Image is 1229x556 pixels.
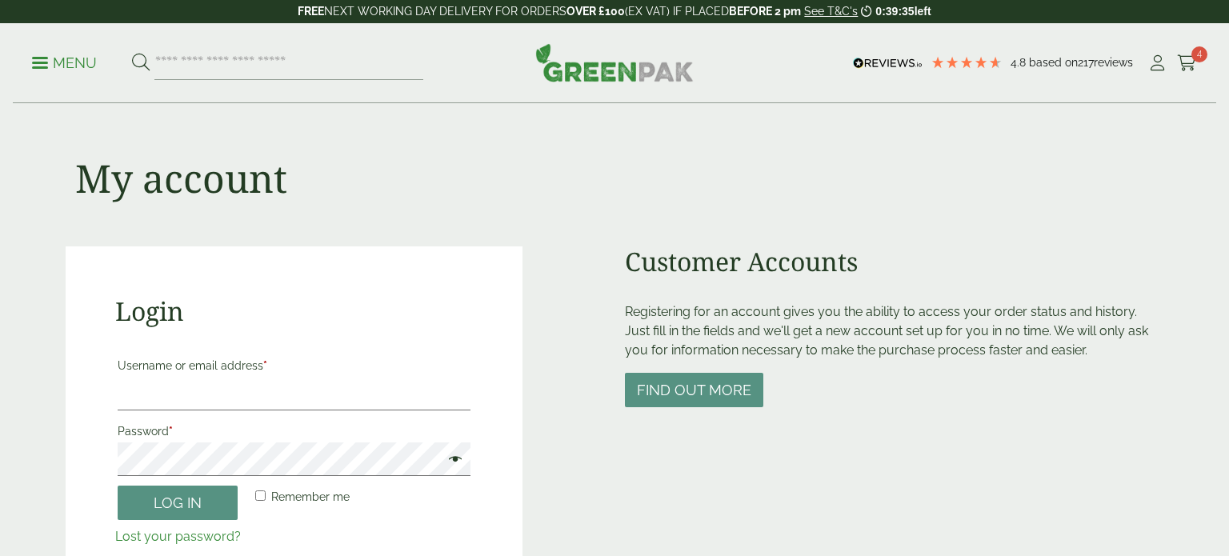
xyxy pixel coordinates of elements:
[298,5,324,18] strong: FREE
[875,5,914,18] span: 0:39:35
[625,302,1163,360] p: Registering for an account gives you the ability to access your order status and history. Just fi...
[535,43,694,82] img: GreenPak Supplies
[1191,46,1207,62] span: 4
[853,58,923,69] img: REVIEWS.io
[118,486,238,520] button: Log in
[115,529,241,544] a: Lost your password?
[625,373,763,407] button: Find out more
[271,490,350,503] span: Remember me
[625,383,763,398] a: Find out more
[1177,55,1197,71] i: Cart
[915,5,931,18] span: left
[1094,56,1133,69] span: reviews
[625,246,1163,277] h2: Customer Accounts
[1011,56,1029,69] span: 4.8
[118,420,470,442] label: Password
[115,296,473,326] h2: Login
[1029,56,1078,69] span: Based on
[32,54,97,70] a: Menu
[566,5,625,18] strong: OVER £100
[931,55,1003,70] div: 4.77 Stars
[729,5,801,18] strong: BEFORE 2 pm
[32,54,97,73] p: Menu
[75,155,287,202] h1: My account
[118,354,470,377] label: Username or email address
[1078,56,1094,69] span: 217
[255,490,266,501] input: Remember me
[804,5,858,18] a: See T&C's
[1147,55,1167,71] i: My Account
[1177,51,1197,75] a: 4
